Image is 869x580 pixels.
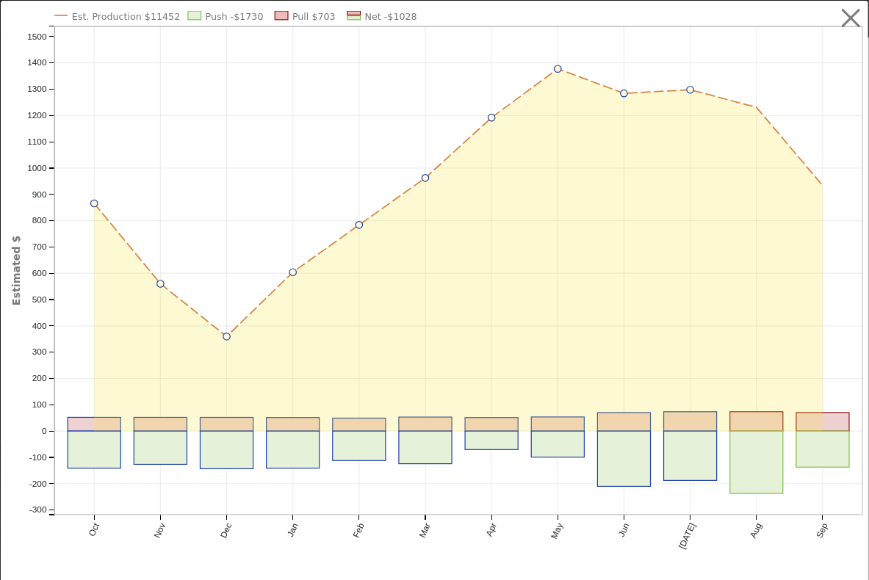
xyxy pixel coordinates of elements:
[285,521,300,538] text: Jan
[289,269,296,275] circle: onclick=""
[621,90,627,97] circle: onclick=""
[42,426,47,436] text: 0
[532,417,585,431] rect: onclick=""
[465,431,518,449] rect: onclick=""
[32,347,47,358] text: 300
[664,412,717,431] rect: onclick=""
[549,521,565,540] text: May
[796,413,849,431] rect: onclick=""
[815,521,831,540] text: Sep
[351,521,367,540] text: Feb
[555,65,561,72] circle: onclick=""
[68,431,120,468] rect: onclick=""
[399,431,452,464] rect: onclick=""
[267,418,320,431] rect: onclick=""
[796,431,849,467] rect: onclick=""
[820,182,826,189] circle: onclick=""
[29,505,47,515] text: -300
[730,431,783,493] rect: onclick=""
[87,521,102,538] text: Oct
[422,175,428,181] circle: onclick=""
[32,216,47,226] text: 800
[201,431,253,468] rect: onclick=""
[292,11,336,22] text: Pull $703
[134,431,187,464] rect: onclick=""
[68,418,120,432] rect: onclick=""
[32,399,47,410] text: 100
[417,521,433,539] text: Mar
[664,431,717,480] rect: onclick=""
[465,418,518,431] rect: onclick=""
[157,280,164,287] circle: onclick=""
[730,412,783,431] rect: onclick=""
[32,268,47,278] text: 600
[598,431,651,486] rect: onclick=""
[218,521,234,540] text: Dec
[27,58,47,68] text: 1400
[27,32,47,42] text: 1500
[27,84,47,94] text: 1300
[484,521,499,538] text: Apr
[206,11,264,22] text: Push -$1730
[27,163,47,173] text: 1000
[333,431,386,460] rect: onclick=""
[399,417,452,431] rect: onclick=""
[32,242,47,252] text: 700
[134,418,187,432] rect: onclick=""
[488,115,495,121] circle: onclick=""
[356,222,362,228] circle: onclick=""
[32,373,47,383] text: 200
[267,431,320,468] rect: onclick=""
[10,236,22,306] text: Estimated $
[27,137,47,147] text: 1100
[72,11,180,22] text: Est. Production $11452
[152,521,168,540] text: Nov
[598,413,651,431] rect: onclick=""
[677,521,698,551] text: [DATE]
[616,521,632,538] text: Jun
[532,431,585,457] rect: onclick=""
[687,87,693,93] circle: onclick=""
[749,521,765,540] text: Aug
[32,294,47,305] text: 500
[32,321,47,331] text: 400
[91,200,98,206] circle: onclick=""
[201,418,253,432] rect: onclick=""
[753,104,760,111] circle: onclick=""
[27,110,47,120] text: 1200
[29,479,47,489] text: -200
[32,189,47,200] text: 900
[333,418,386,432] rect: onclick=""
[365,11,417,22] text: Net -$1028
[223,333,230,340] circle: onclick=""
[29,452,47,463] text: -100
